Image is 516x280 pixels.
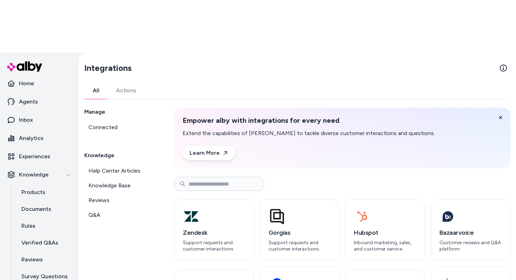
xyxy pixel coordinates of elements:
[3,112,76,128] a: Inbox
[21,239,58,247] p: Verified Q&As
[84,164,157,178] a: Help Center Articles
[88,123,118,132] span: Connected
[21,255,43,264] p: Reviews
[3,166,76,183] button: Knowledge
[88,211,100,219] span: Q&A
[260,199,340,261] button: GorgiasSupport requests and customer interactions
[183,146,235,160] a: Learn More
[354,228,416,238] h3: Hubspot
[108,82,145,99] button: Actions
[84,179,157,193] a: Knowledge Base
[439,240,502,252] p: Customer reviews and Q&A platform
[269,240,331,252] p: Support requests and customer interactions
[174,199,254,261] button: ZendeskSupport requests and customer interactions
[19,79,34,88] p: Home
[84,62,132,74] h2: Integrations
[14,251,76,268] a: Reviews
[3,130,76,147] a: Analytics
[14,218,76,234] a: Rules
[84,82,108,99] button: All
[3,75,76,92] a: Home
[431,199,511,261] button: BazaarvoiceCustomer reviews and Q&A platform
[183,129,435,138] p: Extend the capabilities of [PERSON_NAME] to tackle diverse customer interactions and questions.
[439,228,502,238] h3: Bazaarvoice
[84,120,157,134] a: Connected
[14,234,76,251] a: Verified Q&As
[21,188,45,196] p: Products
[19,116,33,124] p: Inbox
[88,167,140,175] span: Help Center Articles
[183,228,245,238] h3: Zendesk
[19,134,44,142] p: Analytics
[7,61,42,72] img: alby Logo
[88,196,110,205] span: Reviews
[3,148,76,165] a: Experiences
[183,240,245,252] p: Support requests and customer interactions
[84,108,157,116] h2: Manage
[354,240,416,252] p: Inbound marketing, sales, and customer service.
[183,116,435,125] h2: Empower alby with integrations for every need
[14,184,76,201] a: Products
[345,199,425,261] button: HubspotInbound marketing, sales, and customer service.
[19,152,50,161] p: Experiences
[14,201,76,218] a: Documents
[21,205,51,213] p: Documents
[3,93,76,110] a: Agents
[19,98,38,106] p: Agents
[88,181,131,190] span: Knowledge Base
[84,208,157,222] a: Q&A
[269,228,331,238] h3: Gorgias
[84,151,157,160] h2: Knowledge
[19,171,48,179] p: Knowledge
[21,222,35,230] p: Rules
[84,193,157,207] a: Reviews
